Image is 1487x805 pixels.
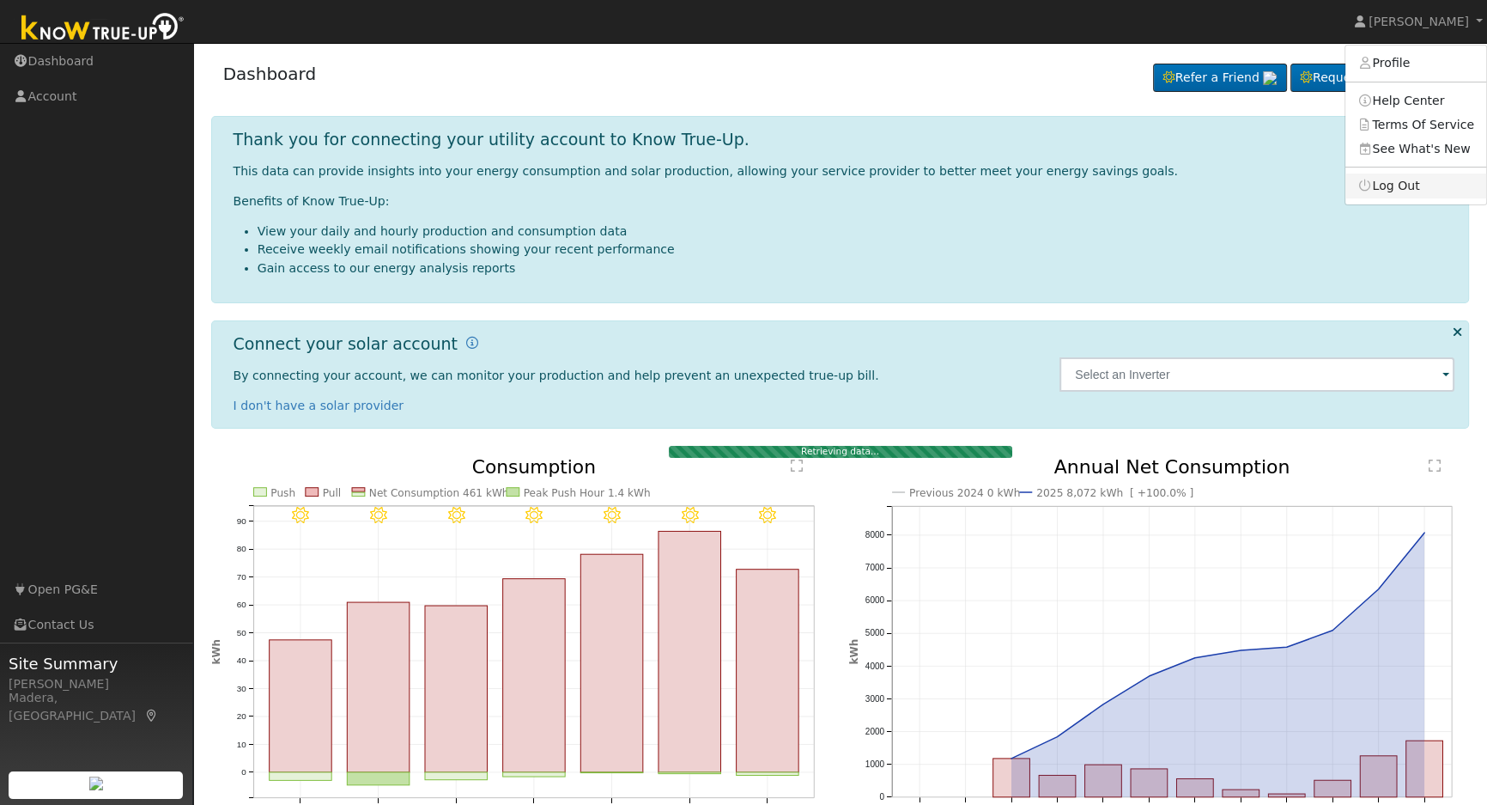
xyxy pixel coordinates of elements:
text: 30 [236,684,246,693]
rect: onclick="" [659,531,721,772]
text: 4000 [865,662,885,671]
h1: Connect your solar account [234,334,458,354]
rect: onclick="" [1314,780,1351,797]
circle: onclick="" [1284,643,1290,650]
a: Dashboard [223,64,317,84]
rect: onclick="" [580,554,643,772]
text: 0 [241,767,246,777]
circle: onclick="" [1054,734,1061,741]
rect: onclick="" [1039,775,1076,796]
text: kWh [209,639,222,664]
input: Select an Inverter [1059,357,1454,392]
text: Peak Push Hour 1.4 kWh [523,487,650,499]
i: 8/06 - Clear [525,507,542,524]
h1: Thank you for connecting your utility account to Know True-Up. [234,130,750,149]
rect: onclick="" [269,772,331,780]
text: 50 [236,628,246,637]
text: 20 [236,711,246,721]
circle: onclick="" [1100,701,1107,708]
rect: onclick="" [269,640,331,772]
a: Profile [1345,52,1486,76]
text:  [1429,459,1441,473]
div: Madera, [GEOGRAPHIC_DATA] [9,689,184,725]
a: Map [144,709,160,723]
span: This data can provide insights into your energy consumption and solar production, allowing your s... [234,164,1178,178]
rect: onclick="" [1406,741,1443,797]
text: 1000 [865,759,885,769]
text: 90 [236,516,246,526]
img: Know True-Up [13,9,193,48]
div: Retrieving data... [669,446,1012,458]
circle: onclick="" [1237,647,1244,654]
circle: onclick="" [1421,529,1428,536]
rect: onclick="" [1177,778,1214,796]
text: 2025 8,072 kWh [ +100.0% ] [1036,487,1193,499]
rect: onclick="" [425,772,488,780]
span: Site Summary [9,652,184,675]
rect: onclick="" [1360,756,1397,797]
i: 8/07 - Clear [604,507,620,524]
text: 6000 [865,595,885,605]
a: See What's New [1345,137,1486,161]
a: Log Out [1345,174,1486,198]
p: Benefits of Know True-Up: [234,192,1455,210]
circle: onclick="" [1192,655,1199,662]
a: Help Center [1345,88,1486,113]
a: Request a Cleaning [1290,64,1457,93]
text: 70 [236,572,246,582]
rect: onclick="" [659,772,721,774]
text: 5000 [865,628,885,637]
i: 8/05 - Clear [447,507,464,524]
rect: onclick="" [347,772,410,785]
img: retrieve [89,777,103,790]
i: 8/03 - Clear [292,507,308,524]
rect: onclick="" [1269,794,1306,797]
text: Push [270,487,295,499]
rect: onclick="" [502,772,565,777]
a: Refer a Friend [1153,64,1287,93]
text: 2000 [865,727,885,736]
text: Pull [322,487,341,499]
text: 40 [236,656,246,665]
rect: onclick="" [736,570,798,772]
rect: onclick="" [347,602,410,772]
text:  [791,459,803,473]
img: retrieve [1263,71,1277,85]
circle: onclick="" [1146,673,1153,680]
text: 0 [879,792,884,802]
span: [PERSON_NAME] [1369,15,1469,28]
text: 80 [236,544,246,553]
a: I don't have a solar provider [234,399,404,412]
text: 3000 [865,694,885,704]
i: 8/09 - Clear [759,507,775,524]
rect: onclick="" [1223,790,1259,797]
rect: onclick="" [502,579,565,772]
li: Receive weekly email notifications showing your recent performance [258,241,1455,259]
text: 60 [236,600,246,609]
li: View your daily and hourly production and consumption data [258,223,1455,241]
text: 7000 [865,563,885,572]
i: 8/08 - Clear [681,507,697,524]
span: By connecting your account, we can monitor your production and help prevent an unexpected true-up... [234,369,879,382]
text: Net Consumption 461 kWh [368,487,508,499]
i: 8/04 - Clear [369,507,385,524]
a: Terms Of Service [1345,113,1486,137]
rect: onclick="" [993,759,1030,797]
div: [PERSON_NAME] [9,675,184,693]
rect: onclick="" [1131,769,1168,797]
text: Annual Net Consumption [1054,456,1290,478]
rect: onclick="" [1085,765,1122,797]
rect: onclick="" [580,772,643,773]
text: kWh [848,639,860,665]
rect: onclick="" [425,606,488,772]
text: 8000 [865,530,885,540]
text: Consumption [471,456,595,478]
circle: onclick="" [1375,586,1382,593]
text: Previous 2024 0 kWh [909,487,1020,499]
circle: onclick="" [1008,755,1015,762]
circle: onclick="" [1329,627,1336,634]
rect: onclick="" [736,772,798,776]
li: Gain access to our energy analysis reports [258,259,1455,277]
text: 10 [236,740,246,749]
